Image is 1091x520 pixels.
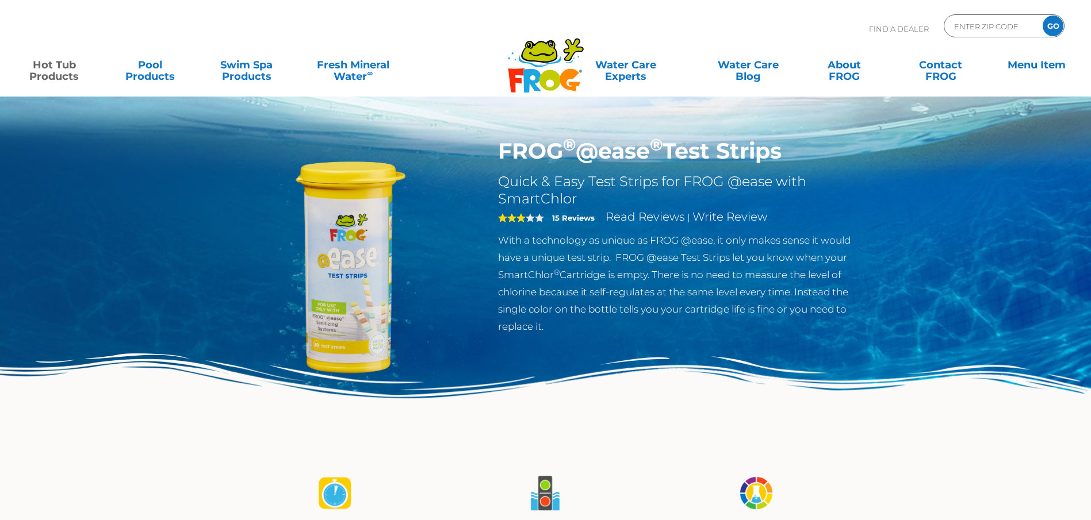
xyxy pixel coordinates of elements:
sup: ® [563,134,576,155]
a: Fresh MineralWater∞ [300,53,407,76]
img: FROG-@ease-TS-Bottle.png [218,138,481,401]
a: PoolProducts [108,53,193,76]
img: FROG @ease test strips-01 [315,473,355,514]
a: Swim SpaProducts [204,53,289,76]
h2: Quick & Easy Test Strips for FROG @ease with SmartChlor [498,173,874,207]
strong: 15 Reviews [552,213,595,222]
a: Write Review [692,210,767,224]
a: Hot TubProducts [12,53,97,76]
sup: ∞ [367,68,373,78]
img: FROG @ease test strips-02 [525,473,565,514]
p: Find A Dealer [869,14,929,43]
a: ContactFROG [898,53,983,76]
h1: FROG @ease Test Strips [498,138,874,164]
a: Water CareBlog [706,53,791,76]
a: Water CareExperts [556,53,695,76]
sup: ® [554,268,560,276]
a: Menu Item [994,53,1079,76]
input: GO [1043,16,1063,36]
span: | [687,212,690,223]
img: FROG @ease test strips-03 [736,473,776,514]
img: Frog Products Logo [502,23,590,93]
p: With a technology as unique as FROG @ease, it only makes sense it would have a unique test strip.... [498,232,874,335]
a: AboutFROG [802,53,887,76]
sup: ® [650,134,663,155]
a: Read Reviews [606,210,685,224]
span: 3 [498,213,526,222]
